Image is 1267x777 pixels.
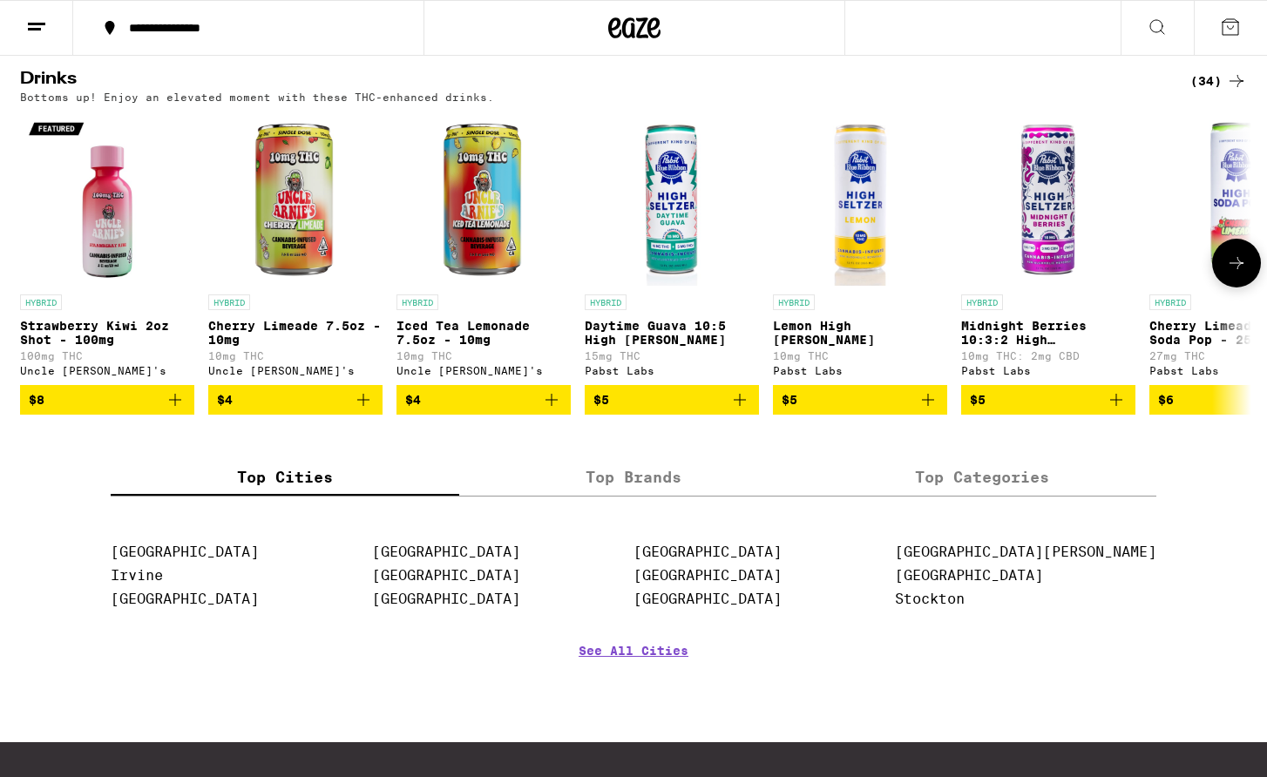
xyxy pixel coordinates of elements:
p: HYBRID [1149,294,1191,310]
a: Open page for Cherry Limeade 7.5oz - 10mg from Uncle Arnie's [208,111,383,385]
p: 15mg THC [585,350,759,361]
p: Bottoms up! Enjoy an elevated moment with these THC-enhanced drinks. [20,91,494,103]
span: $8 [29,393,44,407]
div: Uncle [PERSON_NAME]'s [208,365,383,376]
p: Strawberry Kiwi 2oz Shot - 100mg [20,319,194,347]
button: Add to bag [961,385,1135,415]
a: [GEOGRAPHIC_DATA] [111,544,259,560]
div: tabs [111,458,1156,497]
p: 10mg THC [773,350,947,361]
img: Pabst Labs - Midnight Berries 10:3:2 High Seltzer [961,111,1135,286]
label: Top Categories [808,458,1156,496]
p: HYBRID [208,294,250,310]
a: [GEOGRAPHIC_DATA] [633,567,782,584]
p: Iced Tea Lemonade 7.5oz - 10mg [396,319,571,347]
a: [GEOGRAPHIC_DATA] [372,544,520,560]
a: Open page for Midnight Berries 10:3:2 High Seltzer from Pabst Labs [961,111,1135,385]
div: Pabst Labs [961,365,1135,376]
img: Uncle Arnie's - Iced Tea Lemonade 7.5oz - 10mg [396,111,571,286]
img: Pabst Labs - Daytime Guava 10:5 High Seltzer [585,111,759,286]
button: Add to bag [773,385,947,415]
button: Add to bag [396,385,571,415]
label: Top Brands [459,458,808,496]
button: Add to bag [208,385,383,415]
a: Open page for Lemon High Seltzer from Pabst Labs [773,111,947,385]
p: HYBRID [961,294,1003,310]
a: Irvine [111,567,163,584]
p: Lemon High [PERSON_NAME] [773,319,947,347]
p: HYBRID [773,294,815,310]
p: Cherry Limeade 7.5oz - 10mg [208,319,383,347]
span: $4 [217,393,233,407]
a: [GEOGRAPHIC_DATA] [895,567,1043,584]
p: 100mg THC [20,350,194,361]
a: Open page for Iced Tea Lemonade 7.5oz - 10mg from Uncle Arnie's [396,111,571,385]
label: Top Cities [111,458,459,496]
p: 10mg THC: 2mg CBD [961,350,1135,361]
a: Stockton [895,591,965,607]
p: Daytime Guava 10:5 High [PERSON_NAME] [585,319,759,347]
p: 10mg THC [396,350,571,361]
a: Open page for Strawberry Kiwi 2oz Shot - 100mg from Uncle Arnie's [20,111,194,385]
p: HYBRID [20,294,62,310]
span: $5 [782,393,797,407]
span: $4 [405,393,421,407]
h2: Drinks [20,71,1162,91]
a: Open page for Daytime Guava 10:5 High Seltzer from Pabst Labs [585,111,759,385]
div: Uncle [PERSON_NAME]'s [396,365,571,376]
a: [GEOGRAPHIC_DATA][PERSON_NAME] [895,544,1156,560]
a: [GEOGRAPHIC_DATA] [372,591,520,607]
p: HYBRID [396,294,438,310]
img: Uncle Arnie's - Strawberry Kiwi 2oz Shot - 100mg [20,111,194,286]
span: $5 [970,393,986,407]
button: Add to bag [20,385,194,415]
a: [GEOGRAPHIC_DATA] [111,591,259,607]
img: Uncle Arnie's - Cherry Limeade 7.5oz - 10mg [208,111,383,286]
div: Uncle [PERSON_NAME]'s [20,365,194,376]
span: $6 [1158,393,1174,407]
a: [GEOGRAPHIC_DATA] [633,591,782,607]
p: 10mg THC [208,350,383,361]
div: Pabst Labs [585,365,759,376]
div: Pabst Labs [773,365,947,376]
a: [GEOGRAPHIC_DATA] [372,567,520,584]
a: (34) [1190,71,1247,91]
p: Midnight Berries 10:3:2 High [PERSON_NAME] [961,319,1135,347]
img: Pabst Labs - Lemon High Seltzer [773,111,947,286]
button: Add to bag [585,385,759,415]
span: $5 [593,393,609,407]
a: See All Cities [579,644,688,708]
p: HYBRID [585,294,627,310]
a: [GEOGRAPHIC_DATA] [633,544,782,560]
span: Help [40,12,76,28]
